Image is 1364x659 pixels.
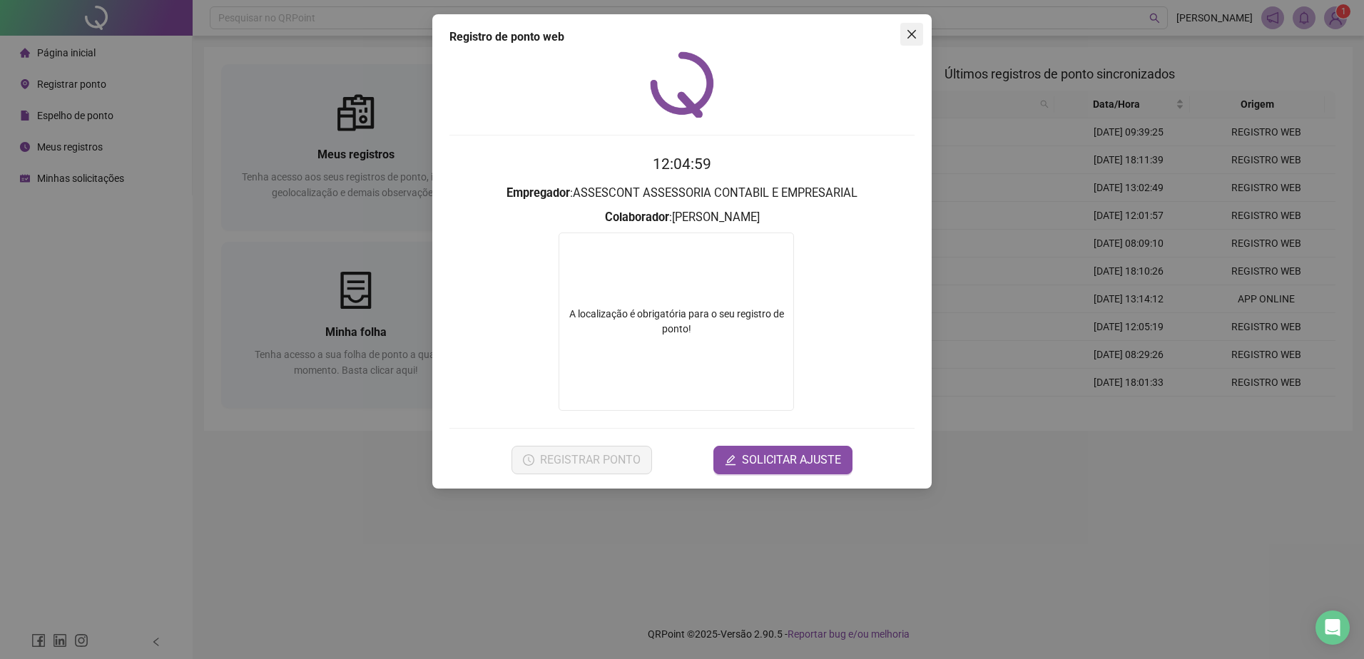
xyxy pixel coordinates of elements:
h3: : [PERSON_NAME] [449,208,915,227]
div: Open Intercom Messenger [1315,611,1350,645]
h3: : ASSESCONT ASSESSORIA CONTABIL E EMPRESARIAL [449,184,915,203]
time: 12:04:59 [653,155,711,173]
strong: Empregador [507,186,570,200]
div: A localização é obrigatória para o seu registro de ponto! [559,307,793,337]
div: Registro de ponto web [449,29,915,46]
span: SOLICITAR AJUSTE [742,451,841,469]
button: editSOLICITAR AJUSTE [713,446,852,474]
img: QRPoint [650,51,714,118]
button: Close [900,23,923,46]
strong: Colaborador [605,210,669,224]
span: edit [725,454,736,466]
button: REGISTRAR PONTO [511,446,652,474]
span: close [906,29,917,40]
